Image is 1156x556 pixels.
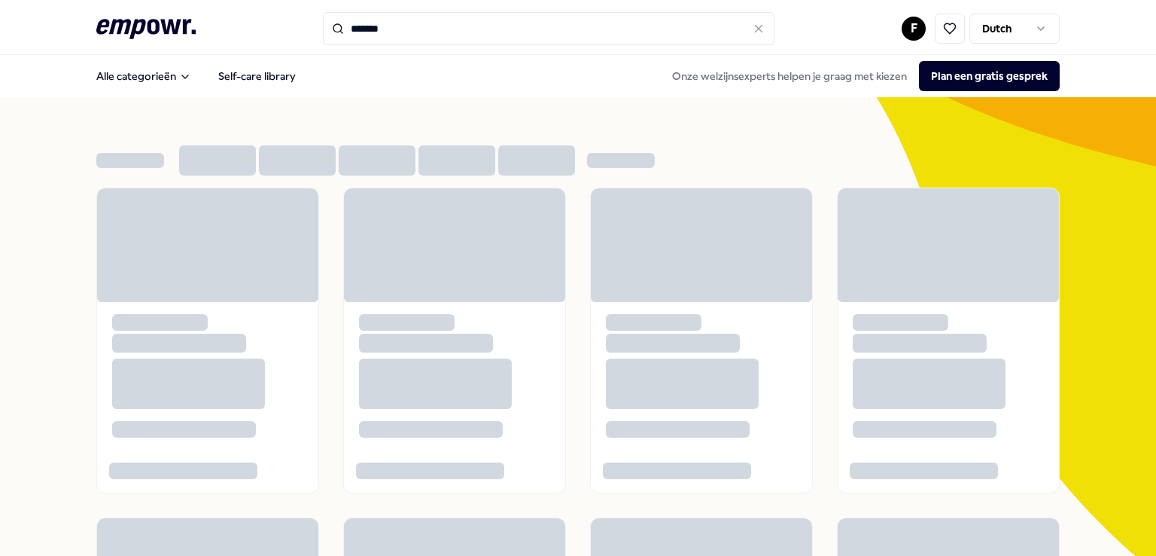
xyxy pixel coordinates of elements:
button: F [902,17,926,41]
div: Onze welzijnsexperts helpen je graag met kiezen [660,61,1060,91]
button: Alle categorieën [84,61,203,91]
a: Self-care library [206,61,308,91]
nav: Main [84,61,308,91]
button: Plan een gratis gesprek [919,61,1060,91]
input: Search for products, categories or subcategories [323,12,774,45]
